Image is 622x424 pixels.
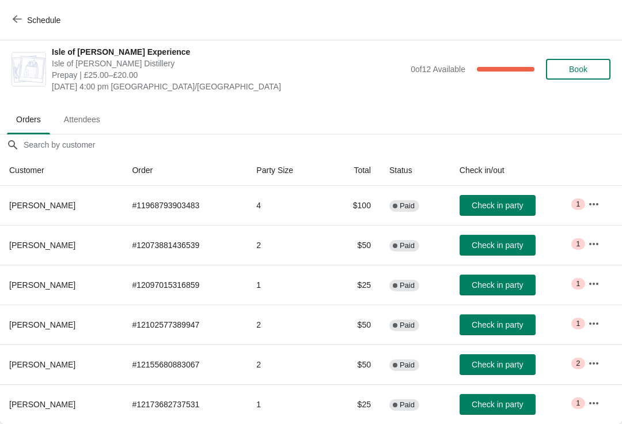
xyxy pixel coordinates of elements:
[460,354,536,375] button: Check in party
[123,155,247,186] th: Order
[12,55,45,83] img: Isle of Harris Gin Experience
[9,360,75,369] span: [PERSON_NAME]
[23,134,622,155] input: Search by customer
[460,314,536,335] button: Check in party
[52,58,405,69] span: Isle of [PERSON_NAME] Distillery
[472,201,523,210] span: Check in party
[52,69,405,81] span: Prepay | £25.00–£20.00
[460,235,536,256] button: Check in party
[9,241,75,250] span: [PERSON_NAME]
[472,320,523,329] span: Check in party
[576,399,580,408] span: 1
[327,265,380,305] td: $25
[327,155,380,186] th: Total
[123,186,247,225] td: # 11968793903483
[546,59,610,80] button: Book
[460,275,536,295] button: Check in party
[327,225,380,265] td: $50
[450,155,579,186] th: Check in/out
[327,384,380,424] td: $25
[6,10,70,31] button: Schedule
[400,201,415,211] span: Paid
[7,109,50,130] span: Orders
[55,109,109,130] span: Attendees
[123,384,247,424] td: # 12173682737531
[9,320,75,329] span: [PERSON_NAME]
[247,384,327,424] td: 1
[327,344,380,384] td: $50
[327,305,380,344] td: $50
[123,265,247,305] td: # 12097015316859
[569,65,587,74] span: Book
[460,195,536,216] button: Check in party
[576,279,580,288] span: 1
[472,400,523,409] span: Check in party
[576,200,580,209] span: 1
[9,201,75,210] span: [PERSON_NAME]
[247,344,327,384] td: 2
[400,361,415,370] span: Paid
[460,394,536,415] button: Check in party
[27,16,60,25] span: Schedule
[9,280,75,290] span: [PERSON_NAME]
[576,239,580,249] span: 1
[576,359,580,368] span: 2
[52,46,405,58] span: Isle of [PERSON_NAME] Experience
[472,241,523,250] span: Check in party
[247,155,327,186] th: Party Size
[400,321,415,330] span: Paid
[576,319,580,328] span: 1
[380,155,450,186] th: Status
[472,280,523,290] span: Check in party
[123,305,247,344] td: # 12102577389947
[400,241,415,250] span: Paid
[123,225,247,265] td: # 12073881436539
[247,186,327,225] td: 4
[400,281,415,290] span: Paid
[247,265,327,305] td: 1
[472,360,523,369] span: Check in party
[327,186,380,225] td: $100
[52,81,405,92] span: [DATE] 4:00 pm [GEOGRAPHIC_DATA]/[GEOGRAPHIC_DATA]
[247,305,327,344] td: 2
[411,65,465,74] span: 0 of 12 Available
[400,400,415,410] span: Paid
[9,400,75,409] span: [PERSON_NAME]
[247,225,327,265] td: 2
[123,344,247,384] td: # 12155680883067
